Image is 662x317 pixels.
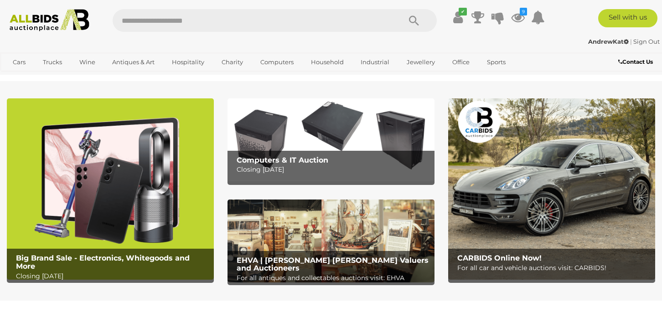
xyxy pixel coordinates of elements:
[5,9,94,31] img: Allbids.com.au
[618,57,655,67] a: Contact Us
[228,199,434,282] img: EHVA | Evans Hastings Valuers and Auctioneers
[520,8,527,15] i: 9
[459,8,467,15] i: ✔
[481,55,512,70] a: Sports
[618,58,653,65] b: Contact Us
[254,55,300,70] a: Computers
[7,70,83,85] a: [GEOGRAPHIC_DATA]
[16,254,190,271] b: Big Brand Sale - Electronics, Whitegoods and More
[237,164,430,175] p: Closing [DATE]
[305,55,350,70] a: Household
[237,272,430,284] p: For all antiques and collectables auctions visit: EHVA
[633,38,660,45] a: Sign Out
[16,271,210,282] p: Closing [DATE]
[237,256,429,273] b: EHVA | [PERSON_NAME] [PERSON_NAME] Valuers and Auctioneers
[598,9,657,27] a: Sell with us
[7,98,214,280] img: Big Brand Sale - Electronics, Whitegoods and More
[448,98,655,280] a: CARBIDS Online Now! CARBIDS Online Now! For all car and vehicle auctions visit: CARBIDS!
[355,55,395,70] a: Industrial
[237,156,328,164] b: Computers & IT Auction
[73,55,101,70] a: Wine
[228,98,434,181] img: Computers & IT Auction
[7,55,31,70] a: Cars
[166,55,210,70] a: Hospitality
[457,262,651,274] p: For all car and vehicle auctions visit: CARBIDS!
[451,9,465,26] a: ✔
[448,98,655,280] img: CARBIDS Online Now!
[457,254,542,262] b: CARBIDS Online Now!
[630,38,632,45] span: |
[401,55,441,70] a: Jewellery
[228,199,434,282] a: EHVA | Evans Hastings Valuers and Auctioneers EHVA | [PERSON_NAME] [PERSON_NAME] Valuers and Auct...
[588,38,629,45] strong: AndrewKat
[7,98,214,280] a: Big Brand Sale - Electronics, Whitegoods and More Big Brand Sale - Electronics, Whitegoods and Mo...
[511,9,525,26] a: 9
[37,55,68,70] a: Trucks
[446,55,476,70] a: Office
[391,9,437,32] button: Search
[216,55,249,70] a: Charity
[588,38,630,45] a: AndrewKat
[228,98,434,181] a: Computers & IT Auction Computers & IT Auction Closing [DATE]
[106,55,160,70] a: Antiques & Art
